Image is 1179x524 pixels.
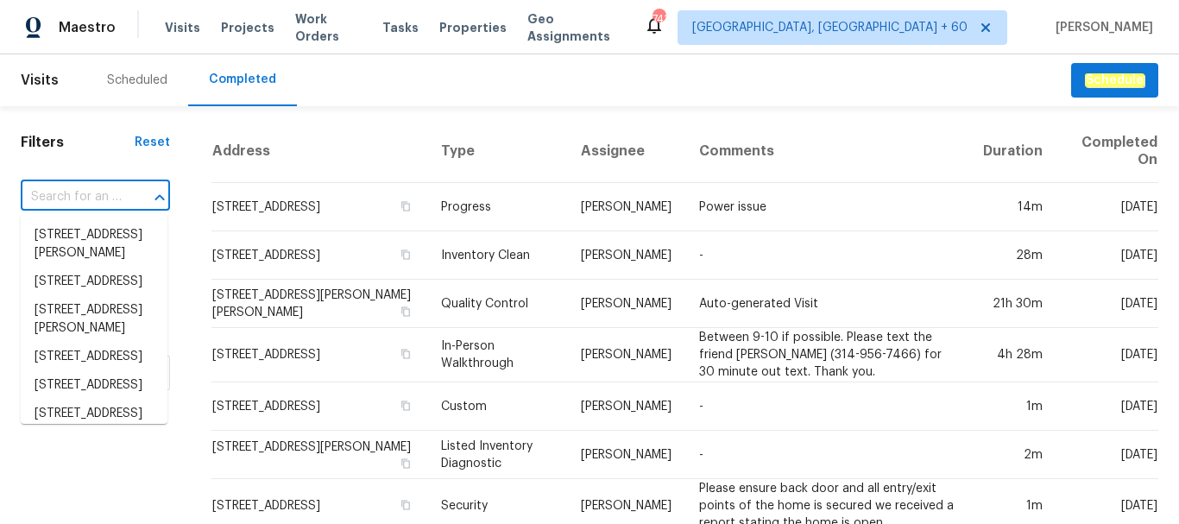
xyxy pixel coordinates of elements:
td: [PERSON_NAME] [567,280,685,328]
button: Copy Address [398,456,413,471]
em: Schedule [1085,73,1144,87]
li: [STREET_ADDRESS] [21,343,167,371]
td: [PERSON_NAME] [567,431,685,479]
td: 2m [969,431,1056,479]
span: Visits [165,19,200,36]
th: Duration [969,120,1056,183]
input: Search for an address... [21,184,122,211]
span: Maestro [59,19,116,36]
span: Geo Assignments [527,10,623,45]
td: [DATE] [1056,382,1158,431]
li: [STREET_ADDRESS][PERSON_NAME] [21,221,167,268]
div: Scheduled [107,72,167,89]
span: Work Orders [295,10,362,45]
div: 741 [653,10,665,28]
td: 1m [969,382,1056,431]
th: Address [211,120,427,183]
td: Inventory Clean [427,231,567,280]
td: [DATE] [1056,328,1158,382]
td: Listed Inventory Diagnostic [427,431,567,479]
span: Visits [21,61,59,99]
td: [STREET_ADDRESS] [211,231,427,280]
li: [STREET_ADDRESS] [21,268,167,296]
span: Projects [221,19,274,36]
td: Progress [427,183,567,231]
button: Copy Address [398,199,413,214]
td: Between 9-10 if possible. Please text the friend [PERSON_NAME] (314-956-7466) for 30 minute out t... [685,328,969,382]
td: Custom [427,382,567,431]
td: Power issue [685,183,969,231]
td: [STREET_ADDRESS] [211,382,427,431]
span: Properties [439,19,507,36]
span: [PERSON_NAME] [1049,19,1153,36]
button: Copy Address [398,497,413,513]
th: Type [427,120,567,183]
td: Auto-generated Visit [685,280,969,328]
span: [GEOGRAPHIC_DATA], [GEOGRAPHIC_DATA] + 60 [692,19,968,36]
td: [DATE] [1056,231,1158,280]
th: Comments [685,120,969,183]
td: [DATE] [1056,431,1158,479]
td: 4h 28m [969,328,1056,382]
button: Copy Address [398,346,413,362]
button: Copy Address [398,304,413,319]
li: [STREET_ADDRESS][PERSON_NAME] [21,296,167,343]
td: [PERSON_NAME] [567,328,685,382]
th: Assignee [567,120,685,183]
td: [PERSON_NAME] [567,231,685,280]
button: Close [148,186,172,210]
td: [DATE] [1056,183,1158,231]
td: [STREET_ADDRESS] [211,183,427,231]
td: - [685,382,969,431]
td: - [685,231,969,280]
td: [PERSON_NAME] [567,183,685,231]
td: [PERSON_NAME] [567,382,685,431]
button: Schedule [1071,63,1158,98]
td: 14m [969,183,1056,231]
td: In-Person Walkthrough [427,328,567,382]
td: 21h 30m [969,280,1056,328]
li: [STREET_ADDRESS] [21,371,167,400]
div: Completed [209,71,276,88]
td: Quality Control [427,280,567,328]
div: Reset [135,134,170,151]
li: [STREET_ADDRESS] [21,400,167,428]
td: [STREET_ADDRESS][PERSON_NAME] [211,431,427,479]
span: Tasks [382,22,419,34]
td: - [685,431,969,479]
button: Copy Address [398,247,413,262]
h1: Filters [21,134,135,151]
td: 28m [969,231,1056,280]
td: [DATE] [1056,280,1158,328]
td: [STREET_ADDRESS] [211,328,427,382]
button: Copy Address [398,398,413,414]
td: [STREET_ADDRESS][PERSON_NAME][PERSON_NAME] [211,280,427,328]
th: Completed On [1056,120,1158,183]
